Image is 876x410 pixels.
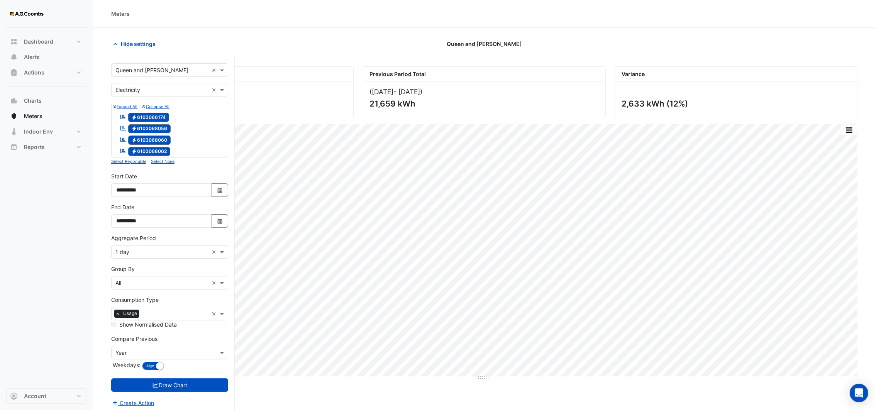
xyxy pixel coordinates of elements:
[128,136,171,145] span: 6103068060
[217,187,224,193] fa-icon: Select Date
[113,104,137,109] small: Expand All
[131,126,137,132] fa-icon: Electricity
[6,93,86,108] button: Charts
[10,143,18,151] app-icon: Reports
[622,99,849,108] div: 2,633 kWh (12%)
[24,128,53,136] span: Indoor Env
[120,148,127,154] fa-icon: Reportable
[24,143,45,151] span: Reports
[369,99,597,108] div: 21,659 kWh
[111,398,155,407] button: Create Action
[10,38,18,46] app-icon: Dashboard
[111,296,159,304] label: Consumption Type
[128,113,169,122] span: 6103066174
[6,49,86,65] button: Alerts
[10,112,18,120] app-icon: Meters
[212,86,218,94] span: Clear
[114,310,121,317] span: ×
[111,159,146,164] small: Select Reportable
[151,158,175,165] button: Select None
[111,335,158,343] label: Compare Previous
[142,103,169,110] button: Collapse All
[6,139,86,155] button: Reports
[120,136,127,143] fa-icon: Reportable
[10,97,18,105] app-icon: Charts
[615,67,857,81] div: Variance
[131,149,137,154] fa-icon: Electricity
[6,388,86,404] button: Account
[393,88,420,96] span: - [DATE]
[111,265,135,273] label: Group By
[6,124,86,139] button: Indoor Env
[111,203,134,211] label: End Date
[24,53,40,61] span: Alerts
[131,114,137,120] fa-icon: Electricity
[10,53,18,61] app-icon: Alerts
[24,97,42,105] span: Charts
[10,128,18,136] app-icon: Indoor Env
[212,248,218,256] span: Clear
[151,159,175,164] small: Select None
[121,40,156,48] span: Hide settings
[24,392,46,400] span: Account
[24,69,44,76] span: Actions
[6,34,86,49] button: Dashboard
[111,158,146,165] button: Select Reportable
[447,40,522,48] span: Queen and [PERSON_NAME]
[131,137,137,143] fa-icon: Electricity
[6,65,86,80] button: Actions
[217,218,224,224] fa-icon: Select Date
[111,10,130,18] div: Meters
[111,37,161,51] button: Hide settings
[120,125,127,132] fa-icon: Reportable
[111,172,137,180] label: Start Date
[119,320,177,329] label: Show Normalised Data
[121,310,139,317] span: Usage
[111,361,141,369] label: Weekdays:
[212,66,218,74] span: Clear
[24,112,42,120] span: Meters
[212,279,218,287] span: Clear
[9,6,44,22] img: Company Logo
[363,67,605,81] div: Previous Period Total
[841,125,857,135] button: More Options
[111,234,156,242] label: Aggregate Period
[369,88,599,96] div: ([DATE] )
[128,124,171,134] span: 6103068056
[111,378,228,392] button: Draw Chart
[10,69,18,76] app-icon: Actions
[142,104,169,109] small: Collapse All
[128,147,171,156] span: 6103068062
[6,108,86,124] button: Meters
[120,114,127,120] fa-icon: Reportable
[24,38,53,46] span: Dashboard
[212,310,218,318] span: Clear
[850,384,868,402] div: Open Intercom Messenger
[113,103,137,110] button: Expand All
